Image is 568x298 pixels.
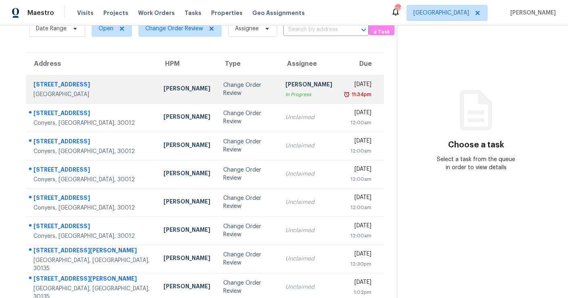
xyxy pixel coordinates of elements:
[345,250,371,260] div: [DATE]
[34,90,151,99] div: [GEOGRAPHIC_DATA]
[345,147,371,155] div: 12:00am
[34,119,151,127] div: Conyers, [GEOGRAPHIC_DATA], 30012
[345,165,371,175] div: [DATE]
[163,282,210,292] div: [PERSON_NAME]
[448,141,504,149] h3: Choose a task
[34,275,151,285] div: [STREET_ADDRESS][PERSON_NAME]
[285,198,332,206] div: Unclaimed
[285,90,332,99] div: In Progress
[223,109,272,126] div: Change Order Review
[413,9,469,17] span: [GEOGRAPHIC_DATA]
[163,197,210,208] div: [PERSON_NAME]
[285,227,332,235] div: Unclaimed
[345,119,371,127] div: 12:00am
[223,81,272,97] div: Change Order Review
[36,25,67,33] span: Date Range
[223,251,272,267] div: Change Order Review
[163,113,210,123] div: [PERSON_NAME]
[285,142,332,150] div: Unclaimed
[163,141,210,151] div: [PERSON_NAME]
[345,278,371,288] div: [DATE]
[345,222,371,232] div: [DATE]
[285,255,332,263] div: Unclaimed
[77,9,94,17] span: Visits
[34,232,151,240] div: Conyers, [GEOGRAPHIC_DATA], 30012
[350,90,371,99] div: 11:34pm
[279,52,339,75] th: Assignee
[163,169,210,179] div: [PERSON_NAME]
[345,232,371,240] div: 12:00am
[223,138,272,154] div: Change Order Review
[285,80,332,90] div: [PERSON_NAME]
[34,176,151,184] div: Conyers, [GEOGRAPHIC_DATA], 30012
[211,9,243,17] span: Properties
[223,222,272,239] div: Change Order Review
[344,90,350,99] img: Overdue Alarm Icon
[34,109,151,119] div: [STREET_ADDRESS]
[163,226,210,236] div: [PERSON_NAME]
[34,204,151,212] div: Conyers, [GEOGRAPHIC_DATA], 30012
[507,9,556,17] span: [PERSON_NAME]
[345,175,371,183] div: 12:00am
[163,254,210,264] div: [PERSON_NAME]
[358,24,369,36] button: Open
[285,170,332,178] div: Unclaimed
[163,84,210,94] div: [PERSON_NAME]
[34,194,151,204] div: [STREET_ADDRESS]
[103,9,128,17] span: Projects
[345,80,371,90] div: [DATE]
[223,194,272,210] div: Change Order Review
[99,25,113,33] span: Open
[345,288,371,296] div: 1:02pm
[217,52,279,75] th: Type
[157,52,217,75] th: HPM
[138,9,175,17] span: Work Orders
[145,25,203,33] span: Change Order Review
[34,222,151,232] div: [STREET_ADDRESS]
[223,279,272,295] div: Change Order Review
[223,166,272,182] div: Change Order Review
[184,10,201,16] span: Tasks
[345,193,371,204] div: [DATE]
[285,283,332,291] div: Unclaimed
[345,204,371,212] div: 12:00am
[34,166,151,176] div: [STREET_ADDRESS]
[345,260,371,268] div: 12:30pm
[34,137,151,147] div: [STREET_ADDRESS]
[395,5,400,13] div: 114
[283,23,346,36] input: Search by address
[235,25,259,33] span: Assignee
[285,113,332,122] div: Unclaimed
[27,9,54,17] span: Maestro
[339,52,384,75] th: Due
[345,109,371,119] div: [DATE]
[437,155,516,172] div: Select a task from the queue in order to view details
[373,19,390,37] span: Create a Task
[345,137,371,147] div: [DATE]
[34,147,151,155] div: Conyers, [GEOGRAPHIC_DATA], 30012
[252,9,305,17] span: Geo Assignments
[26,52,157,75] th: Address
[369,20,394,35] button: Create a Task
[34,80,151,90] div: [STREET_ADDRESS]
[34,256,151,273] div: [GEOGRAPHIC_DATA], [GEOGRAPHIC_DATA], 30135
[34,246,151,256] div: [STREET_ADDRESS][PERSON_NAME]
